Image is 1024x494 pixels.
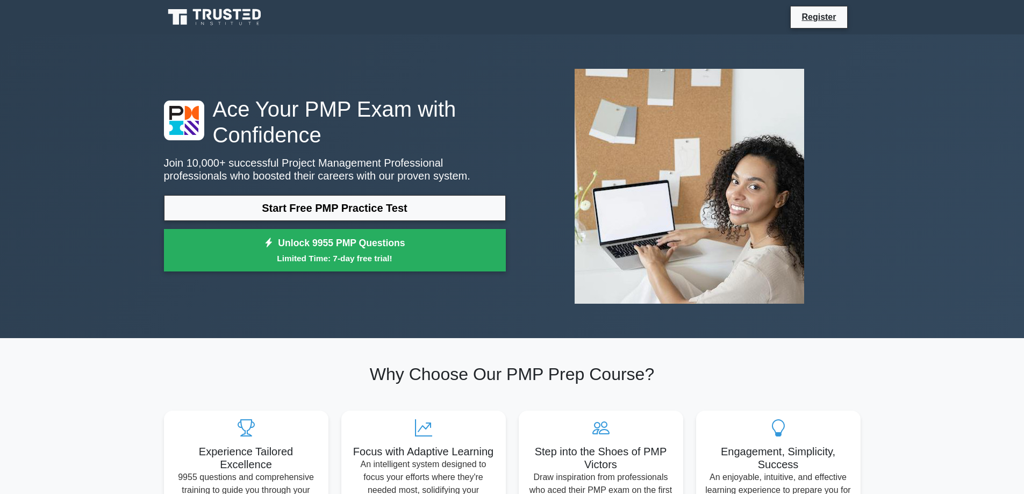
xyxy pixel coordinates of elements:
[164,229,506,272] a: Unlock 9955 PMP QuestionsLimited Time: 7-day free trial!
[164,364,861,384] h2: Why Choose Our PMP Prep Course?
[527,445,675,471] h5: Step into the Shoes of PMP Victors
[173,445,320,471] h5: Experience Tailored Excellence
[795,10,842,24] a: Register
[164,156,506,182] p: Join 10,000+ successful Project Management Professional professionals who boosted their careers w...
[164,195,506,221] a: Start Free PMP Practice Test
[177,252,492,264] small: Limited Time: 7-day free trial!
[164,96,506,148] h1: Ace Your PMP Exam with Confidence
[350,445,497,458] h5: Focus with Adaptive Learning
[705,445,852,471] h5: Engagement, Simplicity, Success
